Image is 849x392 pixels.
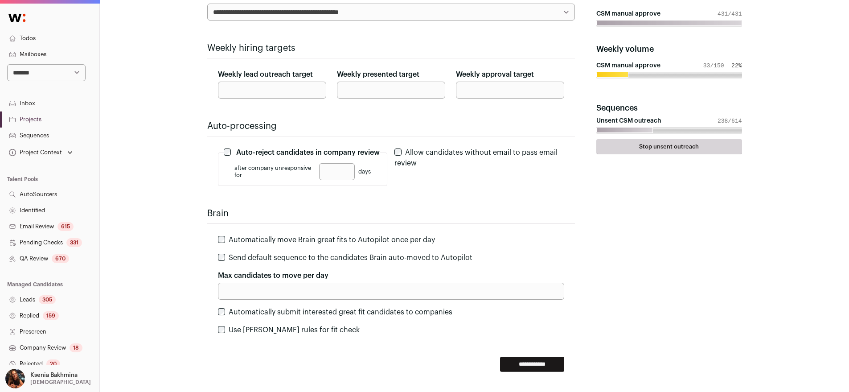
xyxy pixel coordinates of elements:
label: Weekly lead outreach target [218,69,313,80]
label: Weekly approval target [456,69,534,80]
label: Send default sequence to the candidates Brain auto-moved to Autopilot [229,254,472,261]
div: Project Context [7,149,62,156]
div: 159 [43,311,59,320]
span: 22% [731,63,742,69]
p: [DEMOGRAPHIC_DATA] [30,379,91,386]
span: after company unresponsive for [234,165,316,179]
div: 331 [66,238,82,247]
h3: Weekly volume [596,43,742,55]
h4: Unsent CSM outreach [596,118,661,124]
h2: Auto-processing [207,120,575,132]
label: Automatically submit interested great fit candidates to companies [229,309,452,316]
label: Allow candidates without email to pass email review [394,149,558,167]
h4: CSM manual approve [596,11,660,17]
button: Open dropdown [7,146,74,159]
div: 615 [57,222,74,231]
a: Stop unsent outreach [596,139,742,154]
span: days [358,168,371,175]
h4: CSM manual approve [596,62,660,69]
div: 18 [70,343,82,352]
span: 238/614 [718,118,742,124]
h2: Brain [207,207,575,220]
span: 33/150 [703,63,724,69]
button: Open dropdown [4,369,93,388]
label: Max candidates to move per day [218,270,328,281]
label: Use [PERSON_NAME] rules for fit check [229,326,360,334]
span: 431/431 [718,11,742,17]
h3: Sequences [596,102,742,114]
div: 305 [39,295,56,304]
label: Auto-reject candidates in company review [236,147,380,158]
img: 13968079-medium_jpg [5,369,25,388]
div: 20 [46,359,60,368]
label: Automatically move Brain great fits to Autopilot once per day [229,236,435,243]
div: 670 [52,254,69,263]
label: Weekly presented target [337,69,419,80]
p: Ksenia Bakhmina [30,371,78,379]
h2: Weekly hiring targets [207,42,575,54]
img: Wellfound [4,9,30,27]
